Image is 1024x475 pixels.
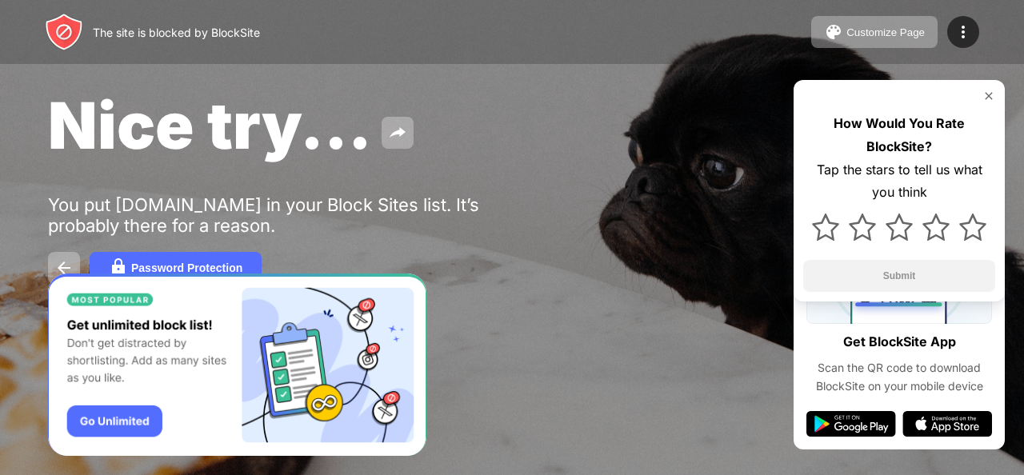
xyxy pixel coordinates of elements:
[93,26,260,39] div: The site is blocked by BlockSite
[54,258,74,277] img: back.svg
[849,214,876,241] img: star.svg
[109,258,128,277] img: password.svg
[806,411,896,437] img: google-play.svg
[922,214,950,241] img: star.svg
[812,214,839,241] img: star.svg
[803,260,995,292] button: Submit
[824,22,843,42] img: pallet.svg
[982,90,995,102] img: rate-us-close.svg
[886,214,913,241] img: star.svg
[806,359,992,395] div: Scan the QR code to download BlockSite on your mobile device
[388,123,407,142] img: share.svg
[846,26,925,38] div: Customize Page
[90,252,262,284] button: Password Protection
[811,16,938,48] button: Customize Page
[131,261,242,274] div: Password Protection
[48,86,372,164] span: Nice try...
[959,214,986,241] img: star.svg
[902,411,992,437] img: app-store.svg
[45,13,83,51] img: header-logo.svg
[48,273,426,457] iframe: Banner
[48,194,542,236] div: You put [DOMAIN_NAME] in your Block Sites list. It’s probably there for a reason.
[803,112,995,158] div: How Would You Rate BlockSite?
[954,22,973,42] img: menu-icon.svg
[803,158,995,205] div: Tap the stars to tell us what you think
